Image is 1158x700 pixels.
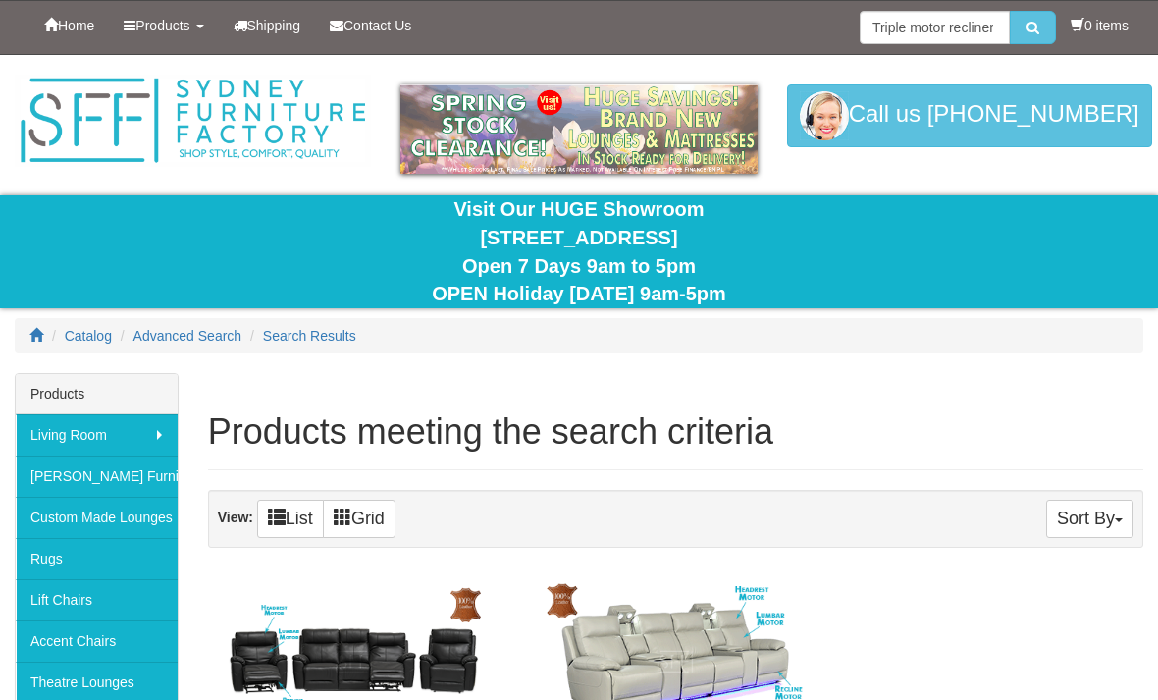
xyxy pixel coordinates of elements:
div: Visit Our HUGE Showroom [STREET_ADDRESS] Open 7 Days 9am to 5pm OPEN Holiday [DATE] 9am-5pm [15,195,1143,307]
span: Shipping [247,18,301,33]
a: Catalog [65,328,112,344]
a: [PERSON_NAME] Furniture [16,456,178,497]
a: Contact Us [315,1,426,50]
a: Custom Made Lounges [16,497,178,538]
a: Rugs [16,538,178,579]
div: Products [16,374,178,414]
a: List [257,500,324,538]
input: Site search [860,11,1010,44]
strong: View: [218,510,253,525]
img: spring-sale.gif [400,84,757,174]
a: Living Room [16,414,178,456]
a: Accent Chairs [16,620,178,662]
span: Products [135,18,189,33]
a: Products [109,1,218,50]
a: Advanced Search [133,328,242,344]
a: Shipping [219,1,316,50]
a: Search Results [263,328,356,344]
a: Grid [323,500,395,538]
span: Home [58,18,94,33]
button: Sort By [1046,500,1133,538]
img: Sydney Furniture Factory [15,75,371,167]
a: Lift Chairs [16,579,178,620]
h1: Products meeting the search criteria [208,412,1143,452]
a: Home [29,1,109,50]
li: 0 items [1071,16,1129,35]
span: Contact Us [343,18,411,33]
